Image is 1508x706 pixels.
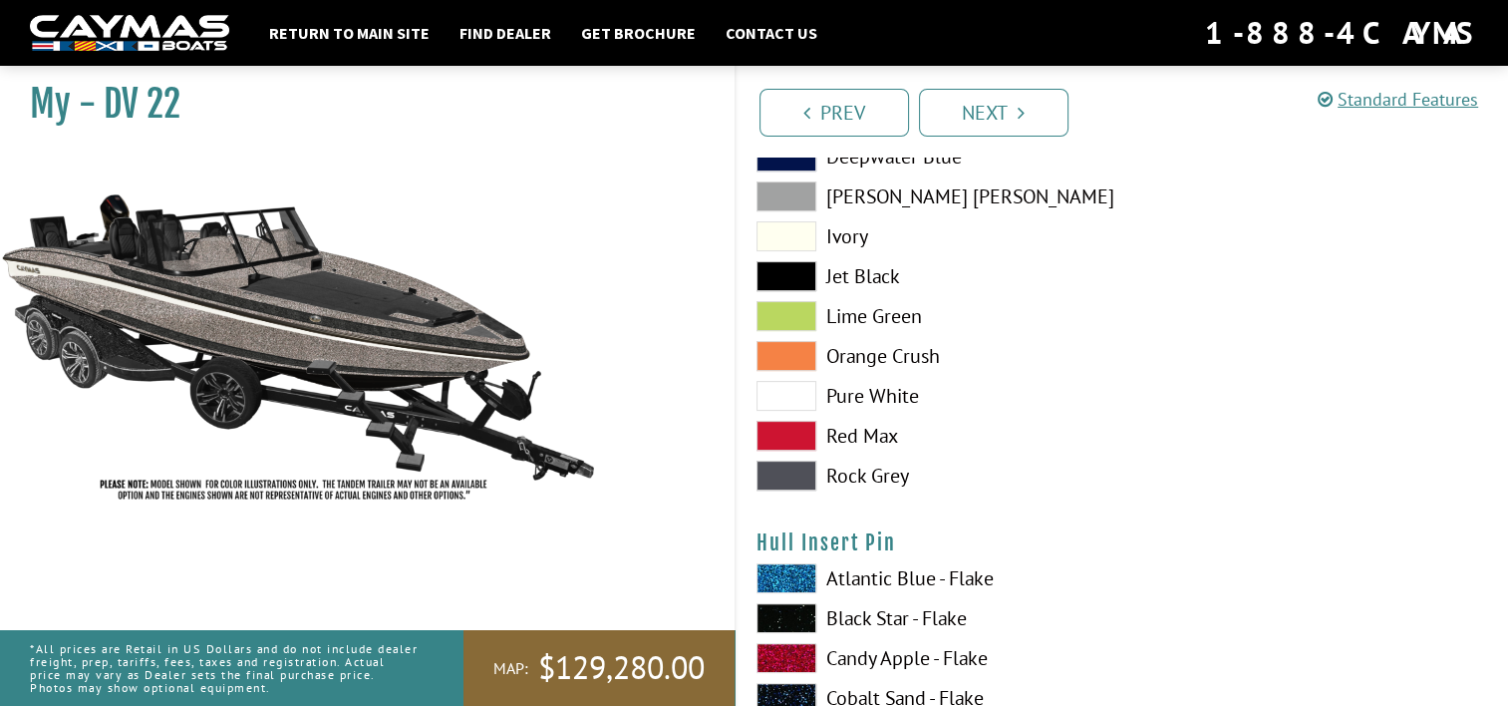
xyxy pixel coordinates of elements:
[756,181,1102,211] label: [PERSON_NAME] [PERSON_NAME]
[756,341,1102,371] label: Orange Crush
[759,89,909,137] a: Prev
[756,530,1489,555] h4: Hull Insert Pin
[756,261,1102,291] label: Jet Black
[30,15,229,52] img: white-logo-c9c8dbefe5ff5ceceb0f0178aa75bf4bb51f6bca0971e226c86eb53dfe498488.png
[756,381,1102,411] label: Pure White
[538,647,705,689] span: $129,280.00
[756,563,1102,593] label: Atlantic Blue - Flake
[919,89,1068,137] a: Next
[259,20,440,46] a: Return to main site
[756,643,1102,673] label: Candy Apple - Flake
[571,20,706,46] a: Get Brochure
[30,82,685,127] h1: My - DV 22
[756,603,1102,633] label: Black Star - Flake
[30,632,419,705] p: *All prices are Retail in US Dollars and do not include dealer freight, prep, tariffs, fees, taxe...
[756,461,1102,491] label: Rock Grey
[756,301,1102,331] label: Lime Green
[756,421,1102,451] label: Red Max
[756,142,1102,172] label: Deepwater Blue
[463,630,735,706] a: MAP:$129,280.00
[756,221,1102,251] label: Ivory
[716,20,827,46] a: Contact Us
[493,658,528,679] span: MAP:
[1318,88,1478,111] a: Standard Features
[1205,11,1478,55] div: 1-888-4CAYMAS
[450,20,561,46] a: Find Dealer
